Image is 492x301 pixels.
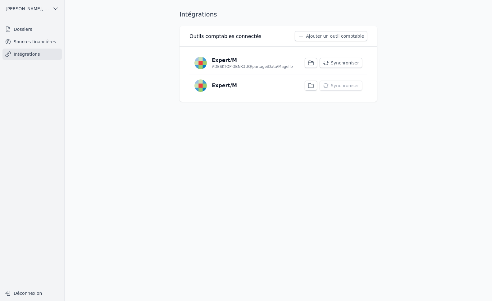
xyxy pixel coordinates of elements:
p: Expert/M [212,82,237,89]
a: Intégrations [2,49,62,60]
button: Déconnexion [2,288,62,298]
button: Synchroniser [320,58,362,68]
h3: Outils comptables connectés [189,33,262,40]
h1: Intégrations [180,10,217,19]
a: Sources financières [2,36,62,47]
a: Dossiers [2,24,62,35]
p: \\DESKTOP-3BNK3UQ\partage\Data\Magello [212,64,293,69]
button: Synchroniser [320,81,362,91]
button: Ajouter un outil comptable [295,31,367,41]
a: Expert/M \\DESKTOP-3BNK3UQ\partage\Data\Magello Synchroniser [189,52,367,74]
p: Expert/M [212,57,237,64]
span: [PERSON_NAME], [PERSON_NAME] [6,6,50,12]
a: Expert/M Synchroniser [189,74,367,97]
button: [PERSON_NAME], [PERSON_NAME] [2,4,62,14]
